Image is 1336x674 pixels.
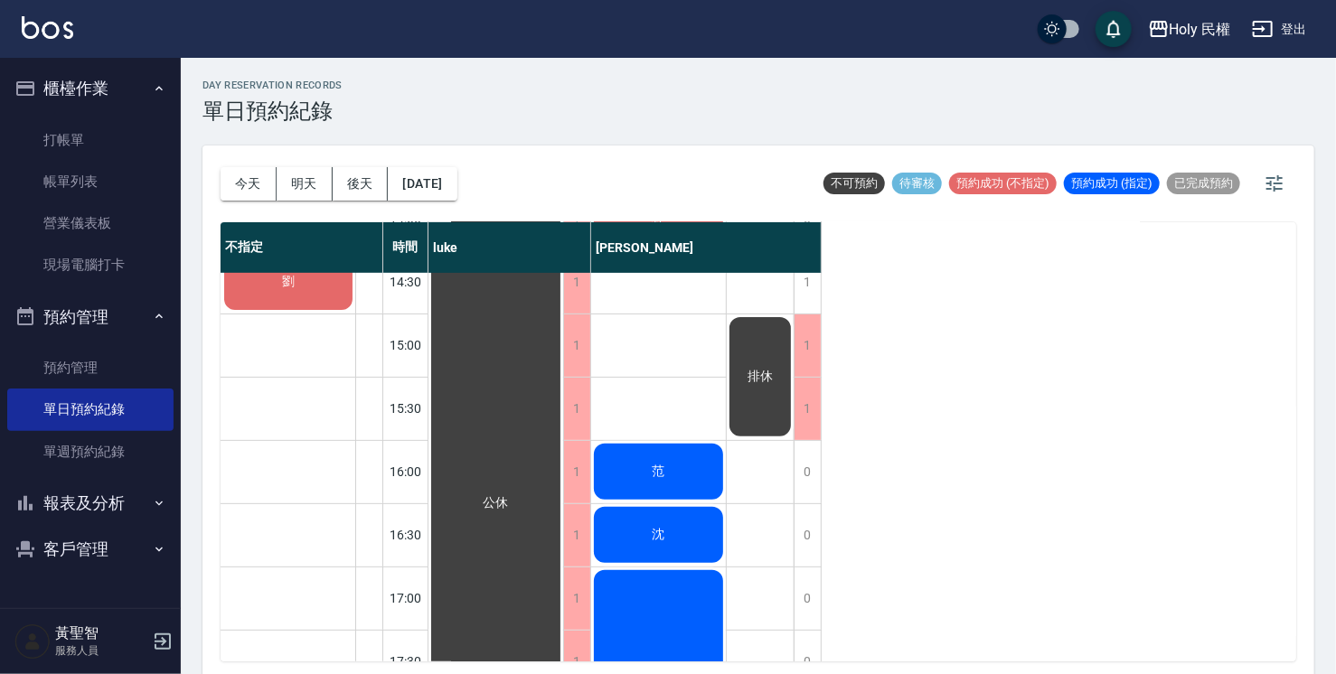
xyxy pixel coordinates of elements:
a: 帳單列表 [7,161,174,202]
div: 0 [794,567,821,630]
button: Holy 民權 [1141,11,1238,48]
div: Holy 民權 [1170,18,1231,41]
a: 打帳單 [7,119,174,161]
div: 1 [563,314,590,377]
div: 0 [794,504,821,566]
div: 1 [794,378,821,440]
a: 單日預約紀錄 [7,388,174,430]
a: 預約管理 [7,347,174,388]
button: 客戶管理 [7,526,174,573]
img: Person [14,623,51,660]
button: 登出 [1245,13,1314,46]
button: 預約管理 [7,294,174,341]
div: 0 [794,441,821,503]
button: 櫃檯作業 [7,65,174,112]
img: Logo [22,16,73,39]
div: 15:30 [383,377,428,440]
span: 已完成預約 [1167,175,1240,192]
div: 1 [563,567,590,630]
div: 1 [794,251,821,314]
h3: 單日預約紀錄 [202,98,343,124]
span: 劉 [278,274,298,290]
h5: 黃聖智 [55,624,147,642]
div: 17:00 [383,566,428,630]
a: 單週預約紀錄 [7,431,174,473]
span: 公休 [480,495,513,511]
div: 14:30 [383,250,428,314]
div: 1 [563,504,590,566]
div: 不指定 [221,222,383,273]
h2: day Reservation records [202,80,343,91]
button: 明天 [277,167,333,201]
div: 16:00 [383,440,428,503]
div: 時間 [383,222,428,273]
button: 報表及分析 [7,480,174,527]
a: 現場電腦打卡 [7,244,174,286]
div: 15:00 [383,314,428,377]
span: 待審核 [892,175,942,192]
span: 范 [649,463,669,480]
span: 預約成功 (不指定) [949,175,1057,192]
div: luke [428,222,591,273]
button: 後天 [333,167,389,201]
span: 不可預約 [823,175,885,192]
button: [DATE] [388,167,456,201]
div: 1 [563,441,590,503]
button: 今天 [221,167,277,201]
p: 服務人員 [55,642,147,659]
a: 營業儀表板 [7,202,174,244]
div: 1 [563,378,590,440]
div: [PERSON_NAME] [591,222,822,273]
span: 排休 [744,369,776,385]
div: 1 [794,314,821,377]
span: 沈 [649,527,669,543]
div: 1 [563,251,590,314]
div: 16:30 [383,503,428,566]
span: 預約成功 (指定) [1064,175,1160,192]
button: save [1096,11,1132,47]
